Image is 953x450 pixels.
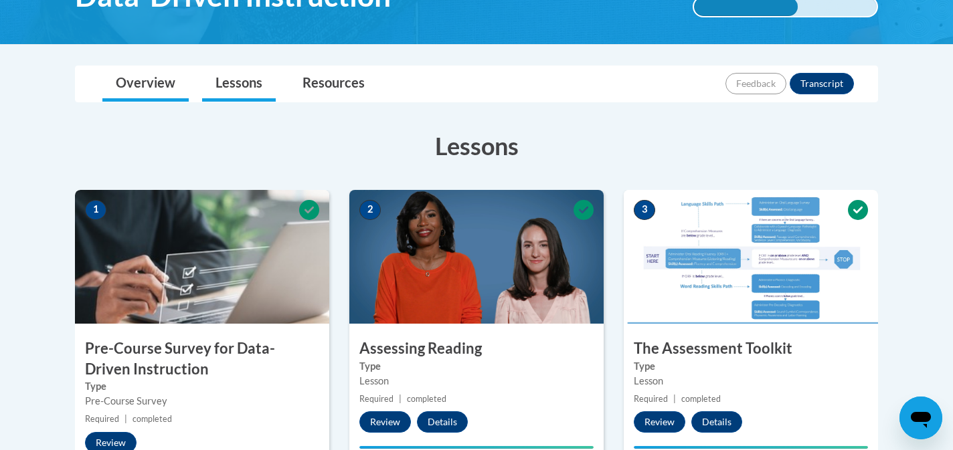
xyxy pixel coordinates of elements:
button: Transcript [790,73,854,94]
button: Details [691,411,742,433]
span: completed [407,394,446,404]
span: | [399,394,402,404]
span: | [673,394,676,404]
div: Lesson [634,374,868,388]
a: Resources [289,66,378,102]
span: 2 [359,200,381,220]
span: Required [359,394,394,404]
img: Course Image [75,190,329,324]
button: Feedback [725,73,786,94]
button: Review [634,411,685,433]
div: Lesson [359,374,594,388]
img: Course Image [349,190,604,324]
div: Pre-Course Survey [85,394,319,409]
h3: Lessons [75,129,878,162]
a: Overview [102,66,189,102]
span: completed [133,414,172,424]
span: 3 [634,200,655,220]
span: completed [681,394,721,404]
span: | [124,414,127,424]
span: Required [85,414,119,424]
span: 1 [85,200,106,220]
h3: Assessing Reading [349,338,604,359]
h3: Pre-Course Survey for Data-Driven Instruction [75,338,329,380]
iframe: Button to launch messaging window [899,397,942,439]
h3: The Assessment Toolkit [624,338,878,359]
div: Your progress [359,446,594,449]
label: Type [85,379,319,394]
label: Type [359,359,594,374]
span: Required [634,394,668,404]
div: Your progress [634,446,868,449]
button: Review [359,411,411,433]
img: Course Image [624,190,878,324]
label: Type [634,359,868,374]
button: Details [417,411,468,433]
a: Lessons [202,66,276,102]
